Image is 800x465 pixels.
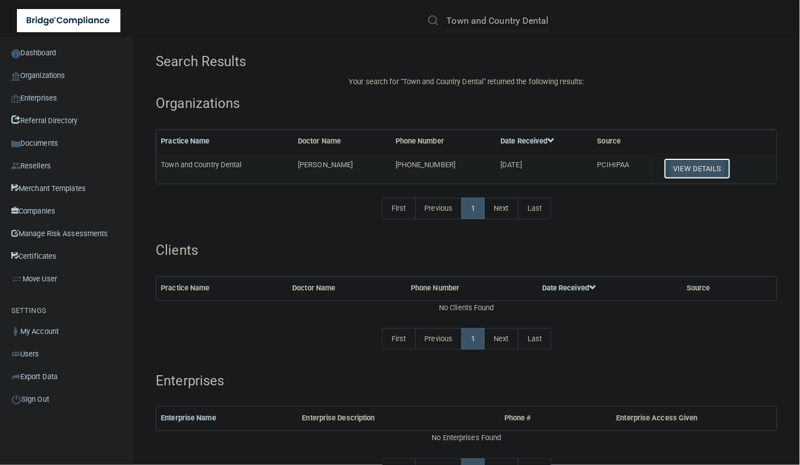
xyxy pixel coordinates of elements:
[542,284,596,292] a: Date Received
[156,75,777,89] p: Your search for " " returned the following results:
[11,72,20,81] img: organization-icon.f8decf85.png
[593,130,656,153] th: Source
[382,198,416,219] a: First
[11,95,20,103] img: enterprise.0d942306.png
[415,198,463,219] a: Previous
[156,96,777,111] h4: Organizations
[500,160,522,169] span: [DATE]
[11,350,20,359] img: icon-users.e205127d.png
[403,77,483,86] span: Town and Country Dental
[428,15,438,25] img: ic-search.3b580494.png
[161,137,209,145] a: Practice Name
[484,328,518,350] a: Next
[415,328,463,350] a: Previous
[500,137,555,145] a: Date Received
[156,373,777,388] h4: Enterprises
[478,407,557,430] th: Phone #
[298,160,353,169] span: [PERSON_NAME]
[11,372,20,381] img: icon-export.b9366987.png
[293,130,391,153] th: Doctor Name
[461,198,485,219] a: 1
[406,277,538,300] th: Phone Number
[17,9,121,32] img: bridge_compliance_login_screen.278c3ca4.svg
[518,328,551,350] a: Last
[156,54,405,69] h4: Search Results
[161,160,241,169] span: Town and Country Dental
[11,162,20,171] img: ic_reseller.de258add.png
[298,407,478,430] th: Enterprise Description
[557,407,757,430] th: Enterprise Access Given
[391,130,496,153] th: Phone Number
[382,328,416,350] a: First
[682,277,756,300] th: Source
[11,273,23,285] img: briefcase.64adab9b.png
[461,328,485,350] a: 1
[447,10,550,31] input: Search
[11,140,20,149] img: icon-documents.8dae5593.png
[156,243,777,258] h4: Clients
[156,431,777,445] div: No Enterprises Found
[11,304,46,318] label: SETTINGS
[11,394,21,405] img: ic_power_dark.7ecde6b1.png
[597,160,630,169] span: PCIHIPAA
[161,414,216,422] a: Enterprise Name
[518,198,551,219] a: Last
[156,277,288,300] th: Practice Name
[11,49,20,58] img: ic_dashboard_dark.d01f4a41.png
[484,198,518,219] a: Next
[11,327,20,336] img: ic_user_dark.df1a06c3.png
[156,301,777,315] div: No Clients Found
[288,277,406,300] th: Doctor Name
[395,160,455,169] span: [PHONE_NUMBER]
[664,158,731,179] button: View Details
